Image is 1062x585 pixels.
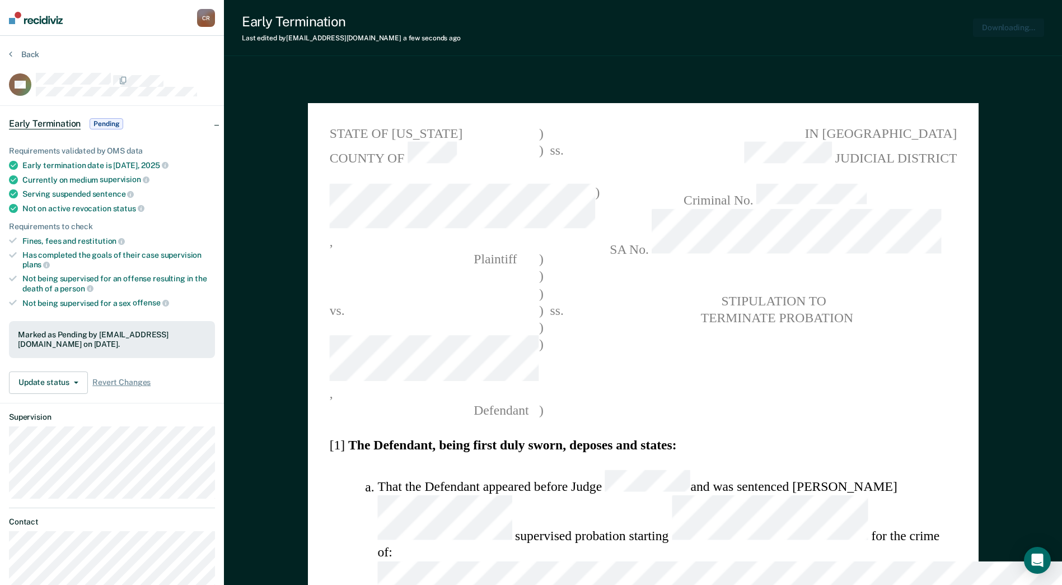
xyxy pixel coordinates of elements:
section: [1] [329,436,957,453]
span: sentence [92,189,134,198]
span: Early Termination [9,118,81,129]
span: ss. [543,301,569,319]
img: Recidiviz [9,12,63,24]
span: ) [539,336,544,401]
span: COUNTY OF [329,142,539,167]
span: ) [539,125,544,142]
span: ) [539,301,544,319]
span: ) [539,284,544,301]
span: Revert Changes [92,378,151,387]
span: ) [539,402,544,419]
div: Marked as Pending by [EMAIL_ADDRESS][DOMAIN_NAME] on [DATE]. [18,330,206,349]
span: status [113,204,144,213]
span: Plaintiff [329,251,517,266]
span: SA No. [594,209,957,258]
span: Defendant [329,403,528,417]
div: Early termination date is [DATE], [22,160,215,170]
span: person [60,284,93,293]
div: Requirements to check [9,222,215,231]
button: Update status [9,372,88,394]
strong: The Defendant, being first duly sworn, deposes and states: [348,437,677,452]
span: ) [539,319,544,336]
div: Fines, fees and [22,236,215,246]
div: Currently on medium [22,175,215,185]
span: plans [22,260,50,269]
dt: Supervision [9,412,215,422]
div: Not being supervised for a sex [22,298,215,308]
span: JUDICIAL DISTRICT [594,142,957,167]
span: supervision [100,175,149,184]
div: Has completed the goals of their case supervision [22,250,215,270]
span: STATE OF [US_STATE] [329,125,539,142]
span: Pending [90,118,123,129]
span: ss. [543,142,569,167]
button: Back [9,49,39,59]
dt: Contact [9,517,215,527]
div: Serving suspended [22,189,215,199]
div: Not on active revocation [22,203,215,213]
div: Requirements validated by OMS data [9,146,215,156]
span: offense [133,298,169,307]
span: restitution [78,236,125,245]
button: Downloading... [973,18,1044,37]
div: Not being supervised for an offense resulting in the death of a [22,274,215,293]
button: CR [197,9,215,27]
span: ) [539,142,544,167]
span: a few seconds ago [403,34,461,42]
span: IN [GEOGRAPHIC_DATA] [594,125,957,142]
span: , [329,336,539,401]
span: ) [539,267,544,285]
div: Open Intercom Messenger [1024,547,1051,574]
span: vs. [329,303,344,317]
span: , [329,184,595,249]
pre: STIPULATION TO TERMINATE PROBATION [594,292,957,326]
span: Criminal No. [594,184,957,208]
span: ) [539,250,544,267]
div: Early Termination [242,13,461,30]
div: C R [197,9,215,27]
div: Last edited by [EMAIL_ADDRESS][DOMAIN_NAME] [242,34,461,42]
span: 2025 [141,161,168,170]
